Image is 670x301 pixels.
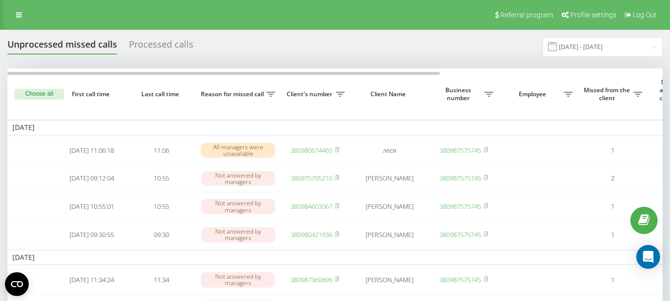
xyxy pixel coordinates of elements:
[439,174,481,182] a: 380987575745
[500,11,553,19] span: Referral program
[578,137,647,164] td: 1
[201,227,275,242] div: Not answered by managers
[570,11,616,19] span: Profile settings
[583,86,633,102] span: Missed from the client
[291,275,332,284] a: 380987360696
[5,272,29,296] button: Open CMP widget
[65,90,119,98] span: First call time
[57,267,126,293] td: [DATE] 11:34:24
[439,275,481,284] a: 380987575745
[126,267,196,293] td: 11:34
[578,165,647,191] td: 2
[126,222,196,248] td: 09:30
[633,11,657,19] span: Log Out
[201,272,275,287] div: Not answered by managers
[439,230,481,239] a: 380987575745
[291,146,332,155] a: 380980674465
[434,86,485,102] span: Business number
[14,89,64,100] button: Choose all
[578,193,647,220] td: 1
[291,174,332,182] a: 380975705210
[134,90,188,98] span: Last call time
[57,222,126,248] td: [DATE] 09:30:55
[57,193,126,220] td: [DATE] 10:55:01
[126,165,196,191] td: 10:55
[578,222,647,248] td: 1
[439,146,481,155] a: 380987575745
[578,267,647,293] td: 1
[350,267,429,293] td: [PERSON_NAME]
[350,222,429,248] td: [PERSON_NAME]
[7,39,117,55] div: Unprocessed missed calls
[350,165,429,191] td: [PERSON_NAME]
[201,171,275,186] div: Not answered by managers
[439,202,481,211] a: 380987575745
[201,90,266,98] span: Reason for missed call
[57,165,126,191] td: [DATE] 09:12:04
[201,199,275,214] div: Not answered by managers
[291,202,332,211] a: 380984603067
[636,245,660,269] div: Open Intercom Messenger
[350,193,429,220] td: [PERSON_NAME]
[503,90,564,98] span: Employee
[57,137,126,164] td: [DATE] 11:06:18
[291,230,332,239] a: 380980421936
[126,193,196,220] td: 10:55
[129,39,193,55] div: Processed calls
[126,137,196,164] td: 11:06
[201,143,275,158] div: All managers were unavailable
[285,90,336,98] span: Client's number
[358,90,421,98] span: Client Name
[350,137,429,164] td: леся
